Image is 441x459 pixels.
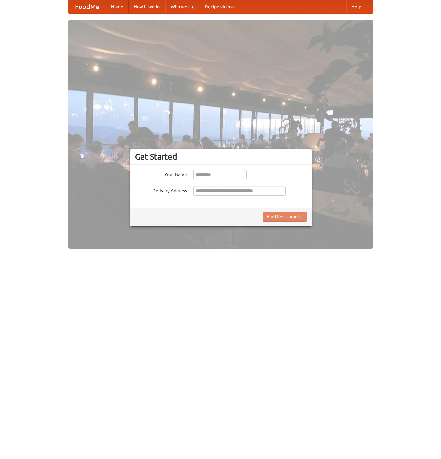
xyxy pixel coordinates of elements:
[106,0,129,13] a: Home
[263,212,307,222] button: Find Restaurants!
[129,0,165,13] a: How it works
[68,0,106,13] a: FoodMe
[165,0,200,13] a: Who we are
[200,0,239,13] a: Recipe videos
[135,170,187,178] label: Your Name
[135,152,307,162] h3: Get Started
[135,186,187,194] label: Delivery Address
[346,0,366,13] a: Help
